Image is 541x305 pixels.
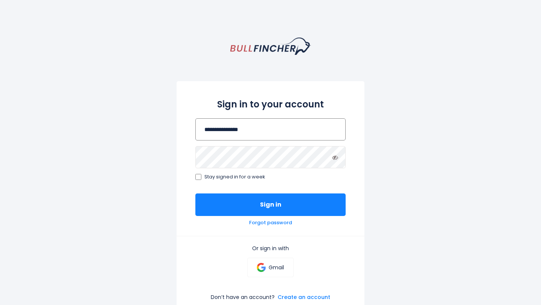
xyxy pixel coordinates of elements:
[278,294,330,300] a: Create an account
[269,264,284,271] p: Gmail
[230,38,311,55] a: homepage
[195,245,346,252] p: Or sign in with
[249,220,292,226] a: Forgot password
[204,174,265,180] span: Stay signed in for a week
[195,98,346,111] h2: Sign in to your account
[247,258,293,277] a: Gmail
[211,294,275,300] p: Don’t have an account?
[195,174,201,180] input: Stay signed in for a week
[195,193,346,216] button: Sign in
